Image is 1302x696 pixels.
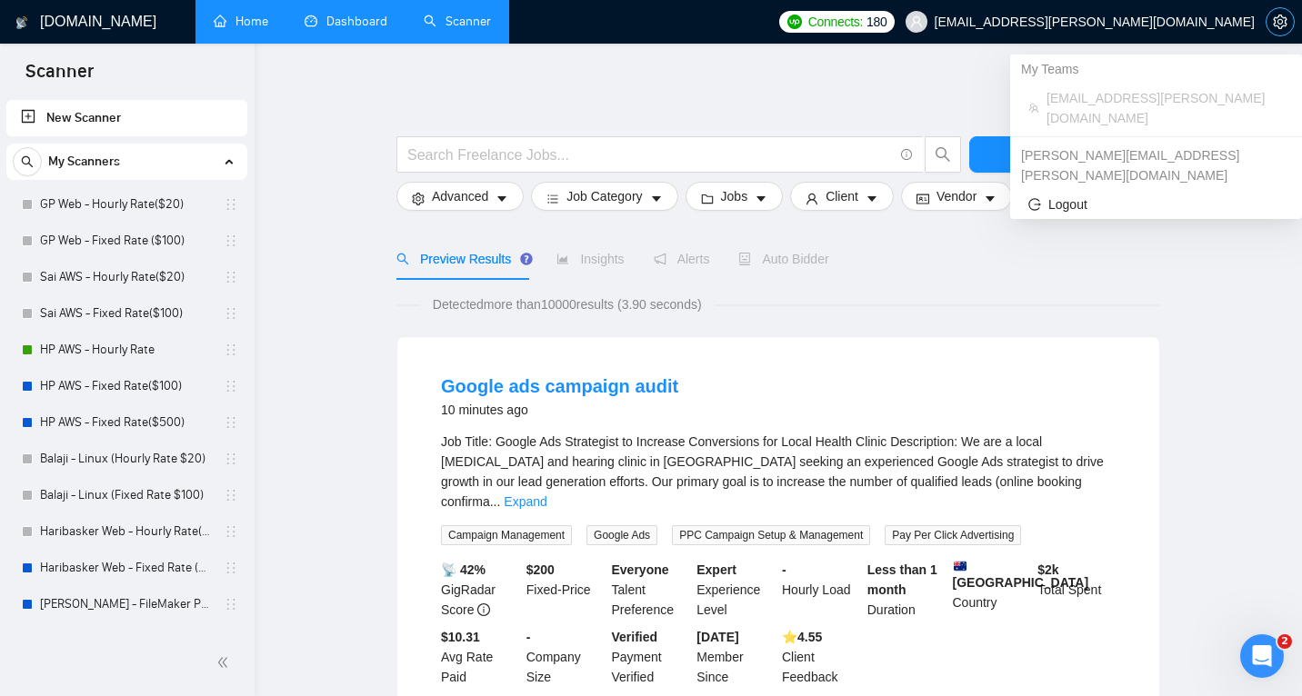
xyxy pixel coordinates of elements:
span: team [1028,103,1039,114]
div: My Teams [1010,55,1302,84]
span: search [926,146,960,163]
a: setting [1266,15,1295,29]
b: $10.31 [441,630,480,644]
iframe: Intercom live chat [1240,634,1284,678]
b: Less than 1 month [867,562,937,597]
span: holder [224,270,238,284]
b: [DATE] [696,630,738,644]
span: notification [654,253,666,265]
span: holder [224,561,238,575]
a: HP AWS - Fixed Rate($100) [40,368,213,404]
span: info-circle [901,149,913,161]
span: double-left [216,653,235,671]
b: Verified [612,630,658,644]
img: upwork-logo.png [787,15,802,29]
div: Payment Verified [608,627,694,687]
span: Logout [1028,194,1284,214]
a: Expand [504,494,546,509]
a: HP AWS - Hourly Rate [40,332,213,368]
span: Campaign Management [441,525,572,545]
a: New Scanner [21,100,233,136]
div: Hourly Load [778,560,864,620]
span: holder [224,524,238,539]
span: caret-down [866,192,878,205]
div: Experience Level [693,560,778,620]
div: GigRadar Score [437,560,523,620]
span: Advanced [432,186,488,206]
a: Haribasker Web - Fixed Rate ($100) [40,550,213,586]
b: Everyone [612,562,669,577]
a: Google ads campaign audit [441,376,678,396]
b: $ 2k [1037,562,1058,577]
span: holder [224,197,238,212]
input: Search Freelance Jobs... [407,144,893,166]
a: homeHome [214,14,268,29]
span: caret-down [496,192,508,205]
div: Tooltip anchor [518,251,535,267]
a: Balaji - Linux (Hourly Rate $20) [40,441,213,477]
span: Google Ads [586,525,657,545]
div: Job Title: Google Ads Strategist to Increase Conversions for Local Health Clinic Description: We ... [441,432,1116,512]
span: user [806,192,818,205]
button: settingAdvancedcaret-down [396,182,524,211]
button: Save [969,136,1153,173]
span: Alerts [654,252,710,266]
b: - [526,630,531,644]
span: Pay Per Click Advertising [885,525,1021,545]
span: holder [224,488,238,502]
span: setting [412,192,425,205]
a: searchScanner [424,14,491,29]
div: 10 minutes ago [441,399,678,421]
a: [PERSON_NAME] - .net (Hourly Rate $20) [40,622,213,659]
b: Expert [696,562,736,577]
div: Duration [864,560,949,620]
span: caret-down [755,192,767,205]
div: Talent Preference [608,560,694,620]
button: folderJobscaret-down [686,182,784,211]
span: holder [224,597,238,611]
span: bars [546,192,559,205]
span: logout [1028,198,1041,211]
b: $ 200 [526,562,555,577]
span: Preview Results [396,252,527,266]
a: Sai AWS - Hourly Rate($20) [40,259,213,295]
span: area-chart [556,253,569,265]
span: search [14,155,41,168]
a: Haribasker Web - Hourly Rate($25) [40,513,213,550]
span: holder [224,379,238,393]
img: logo [15,8,28,37]
button: search [13,147,42,176]
span: Insights [556,252,624,266]
span: caret-down [984,192,997,205]
div: Client Feedback [778,627,864,687]
b: 📡 42% [441,562,486,577]
div: Member Since [693,627,778,687]
span: robot [738,253,751,265]
span: Scanner [11,58,108,96]
span: ... [490,494,501,509]
div: Total Spent [1034,560,1119,620]
span: Job Title: Google Ads Strategist to Increase Conversions for Local Health Clinic Description: We ... [441,434,1104,509]
span: holder [224,234,238,248]
span: holder [224,343,238,357]
span: Auto Bidder [738,252,828,266]
a: GP Web - Hourly Rate($20) [40,186,213,223]
span: [EMAIL_ADDRESS][PERSON_NAME][DOMAIN_NAME] [1047,88,1284,128]
span: Jobs [721,186,748,206]
span: Detected more than 10000 results (3.90 seconds) [420,294,715,314]
span: 180 [866,12,886,32]
a: HP AWS - Fixed Rate($500) [40,404,213,441]
span: Connects: [808,12,863,32]
button: search [925,136,961,173]
span: PPC Campaign Setup & Management [672,525,870,545]
span: folder [701,192,714,205]
div: Avg Rate Paid [437,627,523,687]
div: hariprasad.b@naethra.com [1010,141,1302,190]
span: idcard [916,192,929,205]
span: search [396,253,409,265]
b: [GEOGRAPHIC_DATA] [953,560,1089,590]
button: idcardVendorcaret-down [901,182,1012,211]
b: ⭐️ 4.55 [782,630,822,644]
a: Balaji - Linux (Fixed Rate $100) [40,477,213,513]
span: user [910,15,923,28]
